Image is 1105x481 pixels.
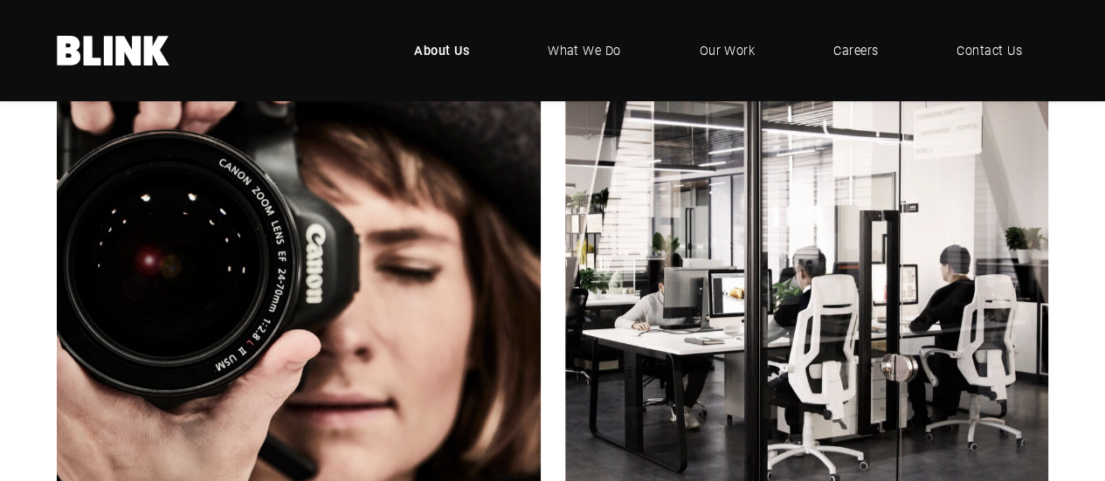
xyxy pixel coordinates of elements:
span: What We Do [548,41,621,60]
a: Home [57,36,170,65]
span: Our Work [699,41,755,60]
span: Careers [833,41,878,60]
a: Contact Us [930,24,1048,77]
a: About Us [388,24,495,77]
a: Our Work [673,24,781,77]
a: What We Do [521,24,647,77]
a: Careers [807,24,904,77]
span: Contact Us [957,41,1022,60]
span: About Us [414,41,469,60]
